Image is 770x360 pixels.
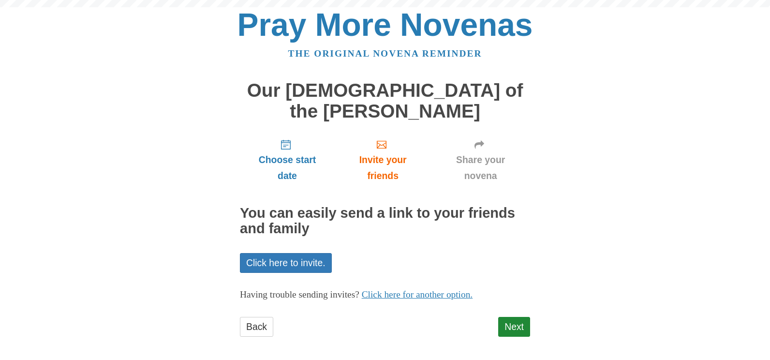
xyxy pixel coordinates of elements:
h2: You can easily send a link to your friends and family [240,206,530,237]
span: Choose start date [250,152,325,184]
a: Choose start date [240,131,335,189]
span: Share your novena [441,152,520,184]
h1: Our [DEMOGRAPHIC_DATA] of the [PERSON_NAME] [240,80,530,121]
span: Having trouble sending invites? [240,289,359,300]
a: Next [498,317,530,337]
a: Click here for another option. [362,289,473,300]
a: Share your novena [431,131,530,189]
a: The original novena reminder [288,48,482,59]
span: Invite your friends [344,152,421,184]
a: Back [240,317,273,337]
a: Click here to invite. [240,253,332,273]
a: Pray More Novenas [237,7,533,43]
a: Invite your friends [335,131,431,189]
